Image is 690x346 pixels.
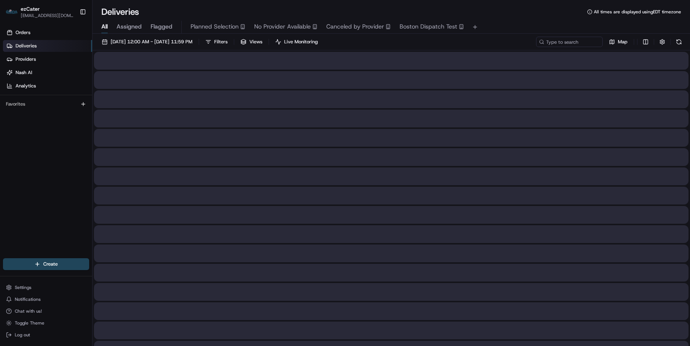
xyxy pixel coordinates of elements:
div: Favorites [3,98,89,110]
button: ezCaterezCater[EMAIL_ADDRESS][DOMAIN_NAME] [3,3,77,21]
img: ezCater [6,10,18,14]
button: Toggle Theme [3,318,89,328]
button: Notifications [3,294,89,305]
a: Providers [3,53,92,65]
button: Filters [202,37,231,47]
a: Deliveries [3,40,92,52]
input: Type to search [536,37,603,47]
button: Chat with us! [3,306,89,316]
span: No Provider Available [254,22,311,31]
span: [DATE] 12:00 AM - [DATE] 11:59 PM [111,39,192,45]
span: Filters [214,39,228,45]
button: Live Monitoring [272,37,321,47]
span: Create [43,261,58,267]
button: [EMAIL_ADDRESS][DOMAIN_NAME] [21,13,74,19]
button: Refresh [674,37,684,47]
button: Views [237,37,266,47]
span: Boston Dispatch Test [400,22,457,31]
span: Flagged [151,22,172,31]
a: Orders [3,27,92,39]
span: Views [249,39,262,45]
span: Settings [15,285,31,290]
span: Canceled by Provider [326,22,384,31]
span: All [101,22,108,31]
span: Providers [16,56,36,63]
span: Orders [16,29,30,36]
button: [DATE] 12:00 AM - [DATE] 11:59 PM [98,37,196,47]
span: Notifications [15,296,41,302]
span: Nash AI [16,69,32,76]
button: Map [606,37,631,47]
span: Deliveries [16,43,37,49]
span: Assigned [117,22,142,31]
span: Log out [15,332,30,338]
span: Map [618,39,627,45]
a: Analytics [3,80,92,92]
span: All times are displayed using EDT timezone [594,9,681,15]
span: Planned Selection [191,22,239,31]
button: Create [3,258,89,270]
button: Settings [3,282,89,293]
button: ezCater [21,5,40,13]
h1: Deliveries [101,6,139,18]
span: Toggle Theme [15,320,44,326]
span: Analytics [16,83,36,89]
a: Nash AI [3,67,92,79]
span: Live Monitoring [284,39,318,45]
span: Chat with us! [15,308,42,314]
button: Log out [3,330,89,340]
